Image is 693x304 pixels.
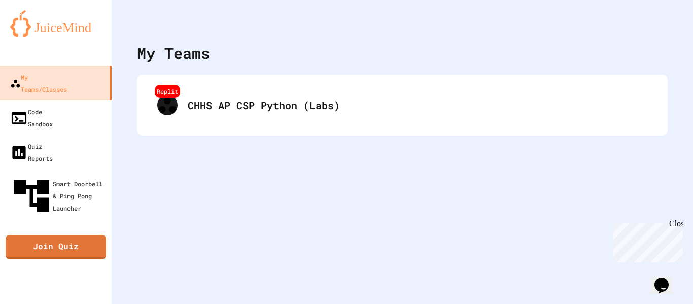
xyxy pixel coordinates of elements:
[6,235,106,259] a: Join Quiz
[650,263,683,294] iframe: chat widget
[147,85,657,125] div: ReplitCHHS AP CSP Python (Labs)
[10,106,53,130] div: Code Sandbox
[10,175,108,217] div: Smart Doorbell & Ping Pong Launcher
[4,4,70,64] div: Chat with us now!Close
[609,219,683,262] iframe: chat widget
[155,85,180,98] div: Replit
[137,42,210,64] div: My Teams
[188,97,647,113] div: CHHS AP CSP Python (Labs)
[10,71,67,95] div: My Teams/Classes
[10,140,53,164] div: Quiz Reports
[10,10,101,37] img: logo-orange.svg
